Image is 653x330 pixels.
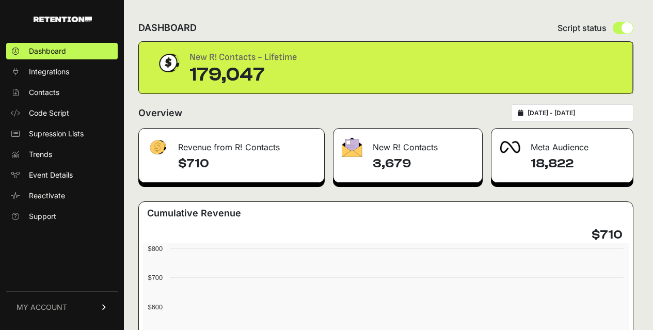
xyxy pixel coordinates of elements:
h4: $710 [592,227,623,243]
span: Reactivate [29,191,65,201]
h4: 18,822 [531,155,625,172]
div: Meta Audience [491,129,633,160]
a: Code Script [6,105,118,121]
span: Contacts [29,87,59,98]
span: Event Details [29,170,73,180]
a: Supression Lists [6,125,118,142]
text: $800 [148,245,163,253]
h4: 3,679 [373,155,474,172]
h2: Overview [138,106,182,120]
div: 179,047 [189,65,297,85]
span: MY ACCOUNT [17,302,67,312]
img: fa-envelope-19ae18322b30453b285274b1b8af3d052b27d846a4fbe8435d1a52b978f639a2.png [342,137,362,157]
a: Contacts [6,84,118,101]
h3: Cumulative Revenue [147,206,241,221]
div: Revenue from R! Contacts [139,129,324,160]
a: Support [6,208,118,225]
img: dollar-coin-05c43ed7efb7bc0c12610022525b4bbbb207c7efeef5aecc26f025e68dcafac9.png [155,50,181,76]
span: Dashboard [29,46,66,56]
span: Supression Lists [29,129,84,139]
a: Reactivate [6,187,118,204]
h4: $710 [178,155,316,172]
span: Code Script [29,108,69,118]
img: Retention.com [34,17,92,22]
a: Trends [6,146,118,163]
span: Trends [29,149,52,160]
h2: DASHBOARD [138,21,197,35]
text: $600 [148,303,163,311]
a: Integrations [6,64,118,80]
span: Support [29,211,56,222]
span: Integrations [29,67,69,77]
img: fa-dollar-13500eef13a19c4ab2b9ed9ad552e47b0d9fc28b02b83b90ba0e00f96d6372e9.png [147,137,168,158]
div: New R! Contacts [333,129,482,160]
a: Event Details [6,167,118,183]
span: Script status [558,22,607,34]
img: fa-meta-2f981b61bb99beabf952f7030308934f19ce035c18b003e963880cc3fabeebb7.png [500,141,520,153]
a: Dashboard [6,43,118,59]
a: MY ACCOUNT [6,291,118,323]
div: New R! Contacts - Lifetime [189,50,297,65]
text: $700 [148,274,163,281]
